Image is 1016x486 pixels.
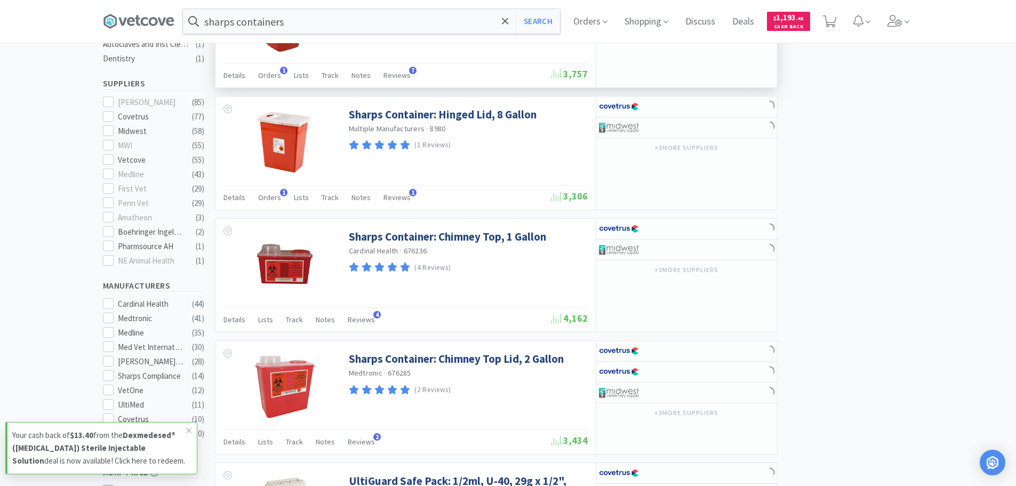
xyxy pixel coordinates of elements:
div: ( 1 ) [196,254,204,267]
img: 77fca1acd8b6420a9015268ca798ef17_1.png [599,465,639,481]
a: Deals [728,17,758,27]
span: Details [223,193,245,202]
div: Medline [118,326,184,339]
span: Track [322,70,339,80]
h5: Suppliers [103,77,204,90]
strong: $13.40 [70,430,93,440]
span: · [426,124,428,133]
span: · [384,368,386,378]
div: ( 30 ) [192,341,204,354]
div: ( 77 ) [192,110,204,123]
div: Medtronic [118,312,184,325]
div: Boehringer Ingelheim [118,226,184,238]
div: UltiMed [118,399,184,411]
div: Covetrus [118,110,184,123]
span: Notes [351,70,371,80]
span: 3,757 [551,68,588,80]
div: ( 58 ) [192,125,204,138]
a: Multiple Manufacturers [349,124,425,133]
span: 676236 [404,246,427,256]
p: (1 Reviews) [414,140,451,151]
span: · [399,246,402,256]
span: Notes [351,193,371,202]
p: (2 Reviews) [414,385,451,396]
img: 77fca1acd8b6420a9015268ca798ef17_1.png [599,221,639,237]
a: Sharps Container: Chimney Top, 1 Gallon [349,229,546,244]
div: ( 44 ) [192,298,204,310]
span: Orders [258,70,281,80]
span: Reviews [383,193,411,202]
div: ( 55 ) [192,154,204,166]
span: 4 [373,311,381,318]
button: Search [516,9,560,34]
div: Autoclaves and Inst Cleaners [103,38,189,51]
img: b400e1c4251742f89f48203dc1f5d180_108535.jpeg [250,352,319,421]
span: Lists [258,437,273,447]
span: 2 [373,433,381,441]
span: Track [322,193,339,202]
span: Notes [316,315,335,324]
div: ( 29 ) [192,182,204,195]
span: Details [223,315,245,324]
span: Reviews [383,70,411,80]
div: VetOne [118,384,184,397]
div: ( 1 ) [196,52,204,65]
div: Amatheon [118,211,184,224]
span: Orders [258,193,281,202]
span: Notes [316,437,335,447]
button: +3more suppliers [649,262,723,277]
img: 4dd14cff54a648ac9e977f0c5da9bc2e_5.png [599,119,639,136]
strong: Dexmedesed® ([MEDICAL_DATA]) Sterile Injectable Solution [12,430,175,466]
span: 676285 [388,368,411,378]
a: Sharps Container: Hinged Lid, 8 Gallon [349,107,537,122]
h5: Manufacturers [103,280,204,292]
span: $ [773,15,776,22]
span: Reviews [348,437,375,447]
div: ( 29 ) [192,197,204,210]
div: NE Animal Health [118,254,184,267]
div: ( 1 ) [196,240,204,253]
div: ( 12 ) [192,384,204,397]
span: Lists [258,315,273,324]
span: 1 [280,189,287,196]
p: (4 Reviews) [414,262,451,274]
img: b0160216539f43ab858f7c7406fc97f8_112020.jpeg [237,107,331,177]
div: MWI [118,139,184,152]
a: Discuss [681,17,719,27]
span: Lists [294,193,309,202]
div: ( 41 ) [192,312,204,325]
div: Med Vet International Direct [118,341,184,354]
span: Details [223,437,245,447]
button: +3more suppliers [649,140,723,155]
div: ( 43 ) [192,168,204,181]
div: Midwest [118,125,184,138]
span: 1 [409,189,417,196]
div: Sharps Compliance [118,370,184,383]
img: 77fca1acd8b6420a9015268ca798ef17_1.png [599,364,639,380]
div: ( 11 ) [192,399,204,411]
div: [PERSON_NAME] [PERSON_NAME] (BD) [118,355,184,368]
span: Track [286,437,303,447]
span: Details [223,70,245,80]
span: 7 [409,67,417,74]
span: . 45 [796,15,804,22]
img: 77fca1acd8b6420a9015268ca798ef17_1.png [599,99,639,115]
div: Medline [118,168,184,181]
div: ( 1 ) [196,38,204,51]
a: Cardinal Health [349,246,398,256]
a: $1,193.45Cash Back [767,7,810,36]
span: Lists [294,70,309,80]
div: ( 14 ) [192,370,204,383]
div: [PERSON_NAME] [118,96,184,109]
img: 1b011b3523a74dbc8ea6f49c05f41cfc_108517.jpeg [250,229,319,299]
div: Pharmsource AH [118,240,184,253]
div: ( 2 ) [196,226,204,238]
span: 1 [280,67,287,74]
a: Medtronic [349,368,382,378]
div: Vetcove [118,154,184,166]
div: Cardinal Health [118,298,184,310]
img: 4dd14cff54a648ac9e977f0c5da9bc2e_5.png [599,385,639,401]
div: Open Intercom Messenger [980,450,1005,475]
span: Cash Back [773,24,804,31]
span: 3,306 [551,190,588,202]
